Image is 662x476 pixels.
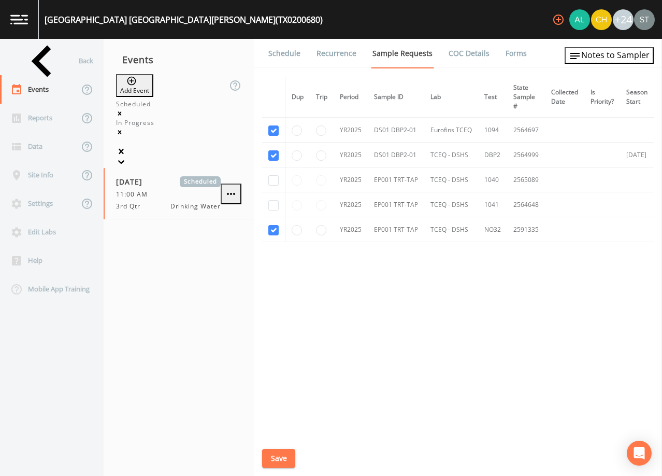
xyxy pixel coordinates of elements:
[334,167,368,192] td: YR2025
[10,15,28,24] img: logo
[45,13,323,26] div: [GEOGRAPHIC_DATA] [GEOGRAPHIC_DATA][PERSON_NAME] (TX0200680)
[584,77,620,118] th: Is Priority?
[569,9,590,30] img: 30a13df2a12044f58df5f6b7fda61338
[116,190,154,199] span: 11:00 AM
[591,9,612,30] div: Charles Medina
[507,118,545,143] td: 2564697
[315,39,358,68] a: Recurrence
[116,202,147,211] span: 3rd Qtr
[334,143,368,167] td: YR2025
[478,167,507,192] td: 1040
[334,77,368,118] th: Period
[368,77,424,118] th: Sample ID
[116,128,241,137] div: Remove In Progress
[507,217,545,242] td: 2591335
[368,167,424,192] td: EP001 TRT-TAP
[581,49,650,61] span: Notes to Sampler
[334,217,368,242] td: YR2025
[116,74,153,97] button: Add Event
[104,168,254,220] a: [DATE]Scheduled11:00 AM3rd QtrDrinking Water
[565,47,654,64] button: Notes to Sampler
[116,176,150,187] span: [DATE]
[478,192,507,217] td: 1041
[507,77,545,118] th: State Sample #
[591,9,612,30] img: c74b8b8b1c7a9d34f67c5e0ca157ed15
[424,167,478,192] td: TCEQ - DSHS
[116,109,241,118] div: Remove Scheduled
[507,143,545,167] td: 2564999
[613,9,634,30] div: +24
[424,192,478,217] td: TCEQ - DSHS
[285,77,310,118] th: Dup
[478,77,507,118] th: Test
[424,217,478,242] td: TCEQ - DSHS
[334,118,368,143] td: YR2025
[424,143,478,167] td: TCEQ - DSHS
[334,192,368,217] td: YR2025
[424,118,478,143] td: Eurofins TCEQ
[116,100,241,109] div: Scheduled
[310,77,334,118] th: Trip
[267,39,302,68] a: Schedule
[569,9,591,30] div: Alaina Hahn
[180,176,221,187] span: Scheduled
[424,77,478,118] th: Lab
[627,441,652,466] div: Open Intercom Messenger
[368,217,424,242] td: EP001 TRT-TAP
[368,192,424,217] td: EP001 TRT-TAP
[620,143,654,167] td: [DATE]
[371,39,434,68] a: Sample Requests
[116,118,241,128] div: In Progress
[545,77,584,118] th: Collected Date
[104,47,254,73] div: Events
[478,217,507,242] td: NO32
[170,202,221,211] span: Drinking Water
[368,118,424,143] td: DS01 DBP2-01
[368,143,424,167] td: DS01 DBP2-01
[507,192,545,217] td: 2564648
[507,167,545,192] td: 2565089
[262,449,295,468] button: Save
[504,39,528,68] a: Forms
[634,9,655,30] img: cb9926319991c592eb2b4c75d39c237f
[447,39,491,68] a: COC Details
[478,143,507,167] td: DBP2
[478,118,507,143] td: 1094
[620,77,654,118] th: Season Start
